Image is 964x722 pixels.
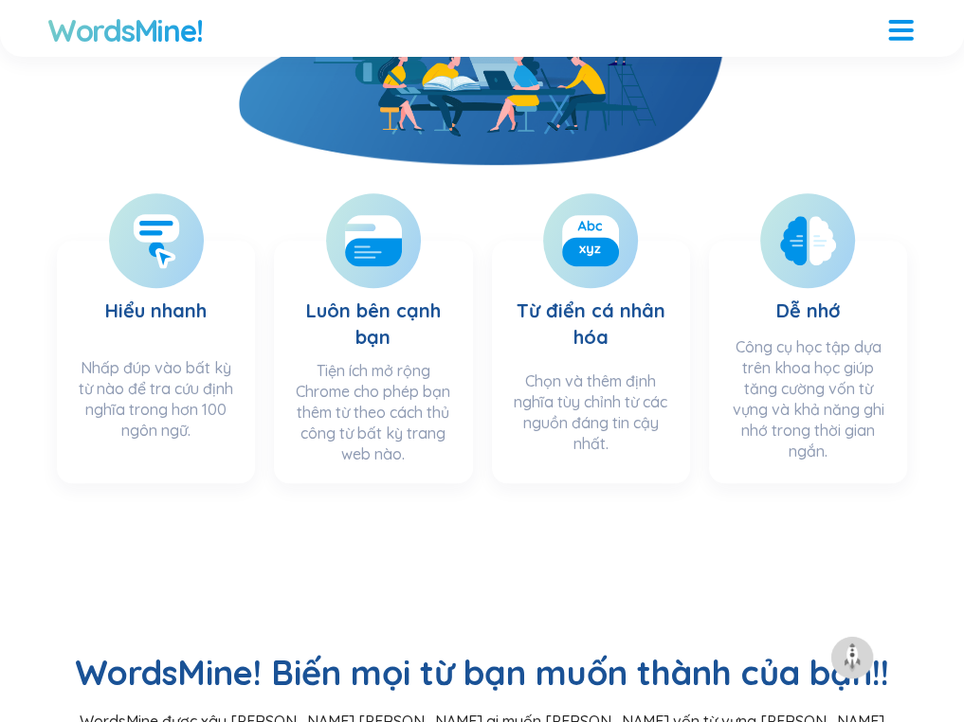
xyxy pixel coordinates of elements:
a: WordsMine! [47,11,202,49]
font: Luôn bên cạnh bạn [306,298,441,349]
img: to top [837,642,867,673]
font: WordsMine! Biến mọi từ bạn muốn thành của bạn!! [75,651,889,694]
font: Từ điển cá nhân hóa [517,298,665,349]
font: Dễ nhớ [776,298,840,322]
font: Nhấp đúp vào bất kỳ từ nào để tra cứu định nghĩa trong hơn 100 ngôn ngữ. [79,358,233,440]
font: Tiện ích mở rộng Chrome cho phép bạn thêm từ theo cách thủ công từ bất kỳ trang web nào. [296,361,450,463]
font: Chọn và thêm định nghĩa tùy chỉnh từ các nguồn đáng tin cậy nhất. [514,371,667,453]
font: Công cụ học tập dựa trên khoa học giúp tăng cường vốn từ vựng và khả năng ghi nhớ trong thời gian... [732,337,883,460]
font: Hiểu nhanh [105,298,207,322]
